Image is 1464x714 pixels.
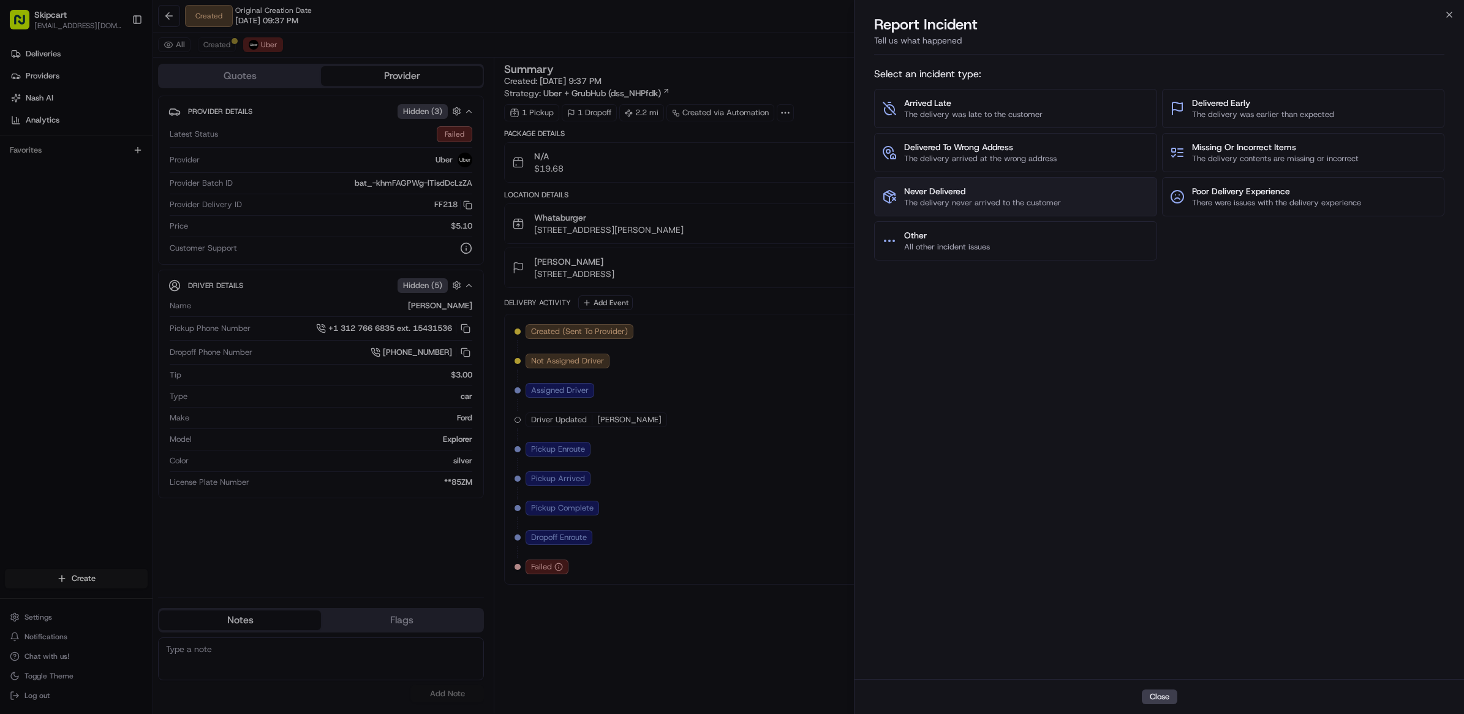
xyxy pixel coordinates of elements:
[25,178,94,190] span: Knowledge Base
[874,15,978,34] p: Report Incident
[86,207,148,217] a: Powered byPylon
[1192,197,1361,208] span: There were issues with the delivery experience
[1192,97,1334,109] span: Delivered Early
[1162,89,1444,128] button: Delivered EarlyThe delivery was earlier than expected
[904,153,1057,164] span: The delivery arrived at the wrong address
[7,173,99,195] a: 📗Knowledge Base
[874,89,1156,128] button: Arrived LateThe delivery was late to the customer
[1192,109,1334,120] span: The delivery was earlier than expected
[904,185,1061,197] span: Never Delivered
[116,178,197,190] span: API Documentation
[904,197,1061,208] span: The delivery never arrived to the customer
[1192,153,1359,164] span: The delivery contents are missing or incorrect
[12,12,37,37] img: Nash
[904,97,1043,109] span: Arrived Late
[874,133,1156,172] button: Delivered To Wrong AddressThe delivery arrived at the wrong address
[1192,141,1359,153] span: Missing Or Incorrect Items
[874,34,1444,55] div: Tell us what happened
[32,79,202,92] input: Clear
[904,141,1057,153] span: Delivered To Wrong Address
[904,229,990,241] span: Other
[42,129,155,139] div: We're available if you need us!
[874,221,1156,260] button: OtherAll other incident issues
[12,179,22,189] div: 📗
[904,109,1043,120] span: The delivery was late to the customer
[12,49,223,69] p: Welcome 👋
[1162,177,1444,216] button: Poor Delivery ExperienceThere were issues with the delivery experience
[874,177,1156,216] button: Never DeliveredThe delivery never arrived to the customer
[12,117,34,139] img: 1736555255976-a54dd68f-1ca7-489b-9aae-adbdc363a1c4
[104,179,113,189] div: 💻
[1192,185,1361,197] span: Poor Delivery Experience
[99,173,202,195] a: 💻API Documentation
[208,121,223,135] button: Start new chat
[874,67,1444,82] span: Select an incident type:
[122,208,148,217] span: Pylon
[42,117,201,129] div: Start new chat
[904,241,990,253] span: All other incident issues
[1162,133,1444,172] button: Missing Or Incorrect ItemsThe delivery contents are missing or incorrect
[1142,689,1177,704] button: Close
